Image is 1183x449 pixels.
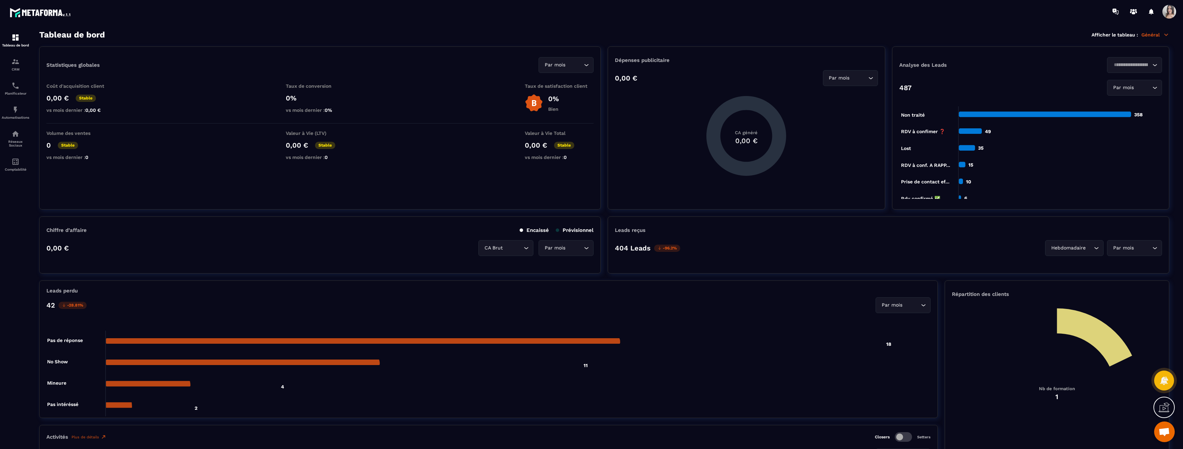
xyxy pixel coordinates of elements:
p: 0,00 € [615,74,637,82]
p: Chiffre d’affaire [46,227,87,233]
img: narrow-up-right-o.6b7c60e2.svg [101,434,106,440]
p: Taux de conversion [286,83,355,89]
tspan: No Show [47,359,68,364]
p: vs mois dernier : [525,154,594,160]
img: scheduler [11,82,20,90]
tspan: Lost [901,146,911,151]
div: Search for option [823,70,878,86]
span: 0 [325,154,328,160]
p: 0,00 € [286,141,308,149]
div: Search for option [478,240,533,256]
p: Encaissé [520,227,549,233]
p: Prévisionnel [556,227,594,233]
span: Par mois [1111,84,1135,92]
img: accountant [11,158,20,166]
p: 42 [46,301,55,309]
p: 0,00 € [525,141,547,149]
p: 487 [899,84,912,92]
a: formationformationCRM [2,52,29,76]
span: CA Brut [483,244,504,252]
span: Hebdomadaire [1050,244,1087,252]
p: Coût d'acquisition client [46,83,115,89]
p: Planificateur [2,92,29,95]
a: automationsautomationsAutomatisations [2,100,29,125]
input: Search for option [904,301,919,309]
tspan: Rdv confirmé ✅ [901,196,941,202]
p: Statistiques globales [46,62,100,68]
a: accountantaccountantComptabilité [2,152,29,177]
p: Afficher le tableau : [1092,32,1138,38]
p: Stable [58,142,78,149]
img: social-network [11,130,20,138]
tspan: Non traité [901,112,925,118]
img: logo [10,6,72,19]
p: -28.81% [58,302,87,309]
span: 0 [564,154,567,160]
p: 0% [548,95,559,103]
p: 0,00 € [46,244,69,252]
p: Réseaux Sociaux [2,140,29,147]
p: Tableau de bord [2,43,29,47]
span: Par mois [880,301,904,309]
div: Ouvrir le chat [1154,421,1175,442]
p: Général [1141,32,1169,38]
span: 0 [85,154,88,160]
p: Valeur à Vie Total [525,130,594,136]
p: Stable [315,142,335,149]
a: social-networksocial-networkRéseaux Sociaux [2,125,29,152]
p: Activités [46,434,68,440]
div: Search for option [1045,240,1104,256]
input: Search for option [1135,84,1151,92]
p: Leads reçus [615,227,645,233]
p: vs mois dernier : [286,107,355,113]
p: Répartition des clients [952,291,1162,297]
p: Comptabilité [2,168,29,171]
p: vs mois dernier : [286,154,355,160]
input: Search for option [567,244,582,252]
input: Search for option [567,61,582,69]
span: 0,00 € [85,107,101,113]
span: Par mois [543,244,567,252]
a: Plus de détails [72,434,106,440]
div: Search for option [1107,57,1162,73]
div: Search for option [1107,80,1162,96]
p: 0,00 € [46,94,69,102]
input: Search for option [1111,61,1151,69]
p: Dépenses publicitaire [615,57,878,63]
a: formationformationTableau de bord [2,28,29,52]
p: Valeur à Vie (LTV) [286,130,355,136]
img: b-badge-o.b3b20ee6.svg [525,94,543,112]
p: vs mois dernier : [46,154,115,160]
p: vs mois dernier : [46,107,115,113]
img: automations [11,106,20,114]
tspan: Pas intéréssé [47,402,78,407]
tspan: RDV à confimer ❓ [901,129,945,135]
p: Automatisations [2,116,29,119]
span: Par mois [543,61,567,69]
input: Search for option [1087,244,1092,252]
p: Volume des ventes [46,130,115,136]
input: Search for option [504,244,522,252]
p: Closers [875,435,890,439]
p: Leads perdu [46,288,78,294]
h3: Tableau de bord [39,30,105,40]
tspan: Prise de contact ef... [901,179,949,184]
p: 0% [286,94,355,102]
input: Search for option [1135,244,1151,252]
p: Stable [554,142,574,149]
p: Analyse des Leads [899,62,1031,68]
p: Bien [548,106,559,112]
span: 0% [325,107,332,113]
div: Search for option [876,297,931,313]
span: Par mois [1111,244,1135,252]
tspan: RDV à conf. A RAPP... [901,162,950,168]
div: Search for option [539,240,594,256]
p: 0 [46,141,51,149]
a: schedulerschedulerPlanificateur [2,76,29,100]
p: 404 Leads [615,244,651,252]
tspan: Pas de réponse [47,338,83,343]
div: Search for option [539,57,594,73]
div: Search for option [1107,240,1162,256]
p: Setters [917,435,931,439]
span: Par mois [827,74,851,82]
